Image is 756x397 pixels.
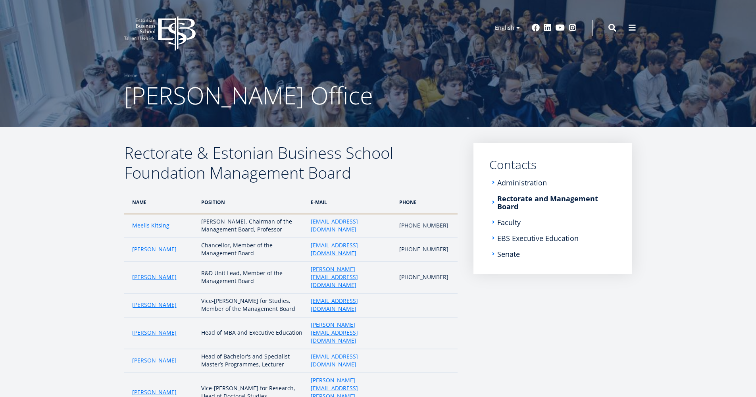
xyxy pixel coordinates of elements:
[395,262,457,293] td: [PHONE_NUMBER]
[399,222,449,229] p: [PHONE_NUMBER]
[497,218,521,226] a: Faculty
[311,321,391,345] a: [PERSON_NAME][EMAIL_ADDRESS][DOMAIN_NAME]
[497,234,579,242] a: EBS Executive Education
[395,191,457,214] th: phone
[124,79,373,112] span: [PERSON_NAME] Office
[544,24,552,32] a: Linkedin
[132,245,177,253] a: [PERSON_NAME]
[532,24,540,32] a: Facebook
[197,293,307,317] td: Vice-[PERSON_NAME] for Studies, Member of the Management Board
[497,179,547,187] a: Administration
[201,218,303,233] p: [PERSON_NAME], Chairman of the Management Board, Professor
[197,317,307,349] td: Head of MBA and Executive Education
[197,238,307,262] td: Chancellor, Member of the Management Board
[311,218,391,233] a: [EMAIL_ADDRESS][DOMAIN_NAME]
[556,24,565,32] a: Youtube
[124,143,458,183] h2: Rectorate & Estonian Business School Foundation Management Board
[197,349,307,373] td: Head of Bachelor's and Specialist Master’s Programmes, Lecturer
[489,159,616,171] a: Contacts
[124,71,138,79] a: Home
[124,191,198,214] th: NAME
[569,24,577,32] a: Instagram
[311,353,391,368] a: [EMAIL_ADDRESS][DOMAIN_NAME]
[311,241,391,257] a: [EMAIL_ADDRESS][DOMAIN_NAME]
[132,329,177,337] a: [PERSON_NAME]
[311,297,391,313] a: [EMAIL_ADDRESS][DOMAIN_NAME]
[132,222,169,229] a: Meelis Kitsing
[132,388,177,396] a: [PERSON_NAME]
[311,265,391,289] a: [PERSON_NAME][EMAIL_ADDRESS][DOMAIN_NAME]
[132,301,177,309] a: [PERSON_NAME]
[395,238,457,262] td: [PHONE_NUMBER]
[197,191,307,214] th: POSition
[197,262,307,293] td: R&D Unit Lead, Member of the Management Board
[307,191,395,214] th: e-mail
[132,357,177,364] a: [PERSON_NAME]
[132,273,177,281] a: [PERSON_NAME]
[497,195,616,210] a: Rectorate and Management Board
[497,250,520,258] a: Senate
